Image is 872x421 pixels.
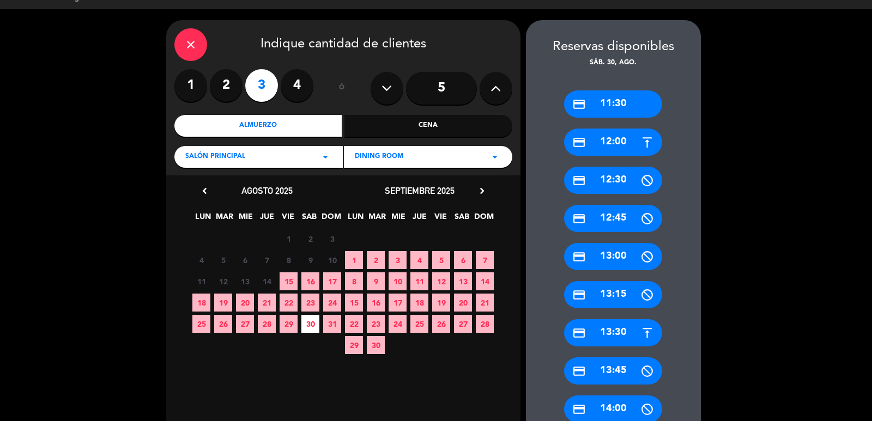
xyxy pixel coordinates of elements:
[236,294,254,312] span: 20
[194,210,212,228] span: LUN
[476,315,494,333] span: 28
[345,294,363,312] span: 15
[280,294,298,312] span: 22
[410,315,428,333] span: 25
[476,185,488,197] i: chevron_right
[236,315,254,333] span: 27
[454,315,472,333] span: 27
[572,250,586,264] i: credit_card
[564,357,662,385] div: 13:45
[410,272,428,290] span: 11
[474,210,492,228] span: DOM
[192,251,210,269] span: 4
[280,230,298,248] span: 1
[280,272,298,290] span: 15
[280,251,298,269] span: 8
[432,251,450,269] span: 5
[236,272,254,290] span: 13
[174,28,512,61] div: Indique cantidad de clientes
[192,272,210,290] span: 11
[323,272,341,290] span: 17
[258,272,276,290] span: 14
[214,251,232,269] span: 5
[345,251,363,269] span: 1
[301,294,319,312] span: 23
[564,319,662,346] div: 13:30
[410,210,428,228] span: JUE
[564,167,662,194] div: 12:30
[323,294,341,312] span: 24
[564,281,662,308] div: 13:15
[564,205,662,232] div: 12:45
[564,243,662,270] div: 13:00
[347,210,365,228] span: LUN
[301,272,319,290] span: 16
[279,210,297,228] span: VIE
[526,58,701,69] div: sáb. 30, ago.
[410,294,428,312] span: 18
[385,185,455,196] span: septiembre 2025
[319,150,332,163] i: arrow_drop_down
[322,210,340,228] span: DOM
[174,69,207,102] label: 1
[241,185,293,196] span: agosto 2025
[572,326,586,340] i: credit_card
[410,251,428,269] span: 4
[258,210,276,228] span: JUE
[572,212,586,225] i: credit_card
[215,210,233,228] span: MAR
[389,251,407,269] span: 3
[345,272,363,290] span: 8
[367,272,385,290] span: 9
[389,315,407,333] span: 24
[453,210,471,228] span: SAB
[199,185,210,197] i: chevron_left
[280,315,298,333] span: 29
[323,315,341,333] span: 31
[564,129,662,156] div: 12:00
[245,69,278,102] label: 3
[355,151,403,162] span: Dining room
[301,315,319,333] span: 30
[367,315,385,333] span: 23
[192,315,210,333] span: 25
[301,251,319,269] span: 9
[476,294,494,312] span: 21
[368,210,386,228] span: MAR
[389,210,407,228] span: MIE
[258,315,276,333] span: 28
[258,294,276,312] span: 21
[323,230,341,248] span: 3
[432,210,450,228] span: VIE
[174,115,342,137] div: Almuerzo
[236,251,254,269] span: 6
[572,136,586,149] i: credit_card
[184,38,197,51] i: close
[345,336,363,354] span: 29
[367,294,385,312] span: 16
[301,230,319,248] span: 2
[237,210,255,228] span: MIE
[389,272,407,290] span: 10
[344,115,512,137] div: Cena
[185,151,245,162] span: Salón Principal
[526,36,701,58] div: Reservas disponibles
[572,402,586,416] i: credit_card
[476,251,494,269] span: 7
[572,174,586,187] i: credit_card
[324,69,360,107] div: ó
[488,150,501,163] i: arrow_drop_down
[432,272,450,290] span: 12
[432,315,450,333] span: 26
[454,272,472,290] span: 13
[214,272,232,290] span: 12
[454,294,472,312] span: 20
[454,251,472,269] span: 6
[281,69,313,102] label: 4
[476,272,494,290] span: 14
[572,364,586,378] i: credit_card
[432,294,450,312] span: 19
[214,315,232,333] span: 26
[572,288,586,302] i: credit_card
[389,294,407,312] span: 17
